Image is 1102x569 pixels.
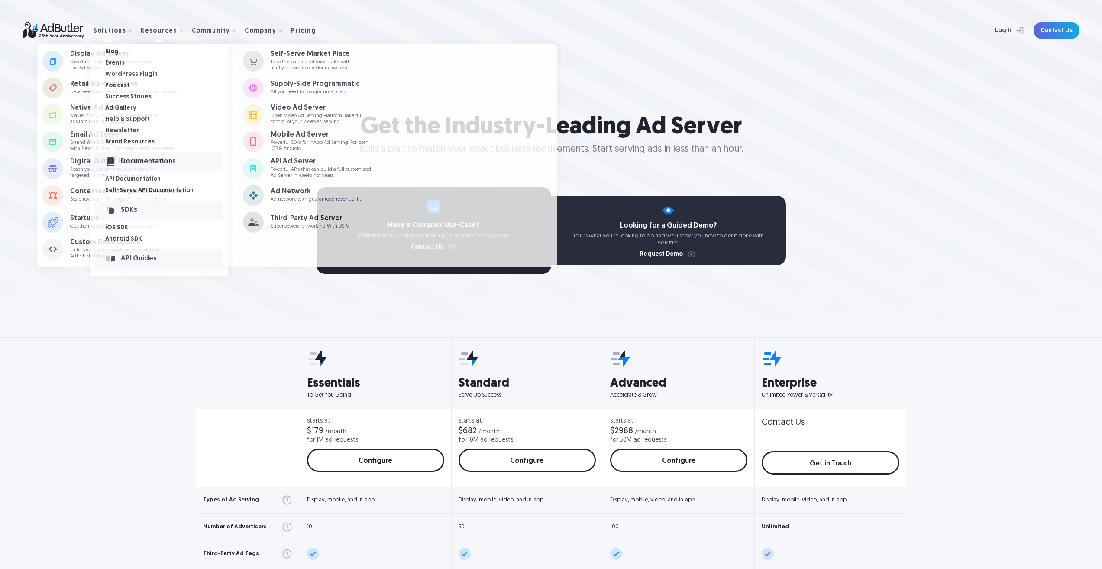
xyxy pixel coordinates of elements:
a: Contextual Management Platform Scale revenue in the age of internet privacy. [42,182,242,208]
div: 100 [610,524,619,530]
p: Extend Your Existing Web Program with Flexible Email Campaigns and Newsletters. [70,140,175,151]
div: Display, mobile, and in-app [307,497,375,503]
a: Digital Out Of Home Ad Server Reach your out of home audience withtargeted, impression based ad-s... [42,156,242,182]
div: $179 [307,427,323,436]
a: Success Stories [105,94,228,100]
div: /month [325,429,346,435]
a: Email Ad Server Extend Your Existing Web Programwith Flexible Email Campaigns and Newsletters. [42,129,242,155]
div: API Ad Server [271,158,371,165]
div: Pricing [291,28,316,34]
div: Supply-Side Programmatic [271,81,359,88]
a: iOS SDK [105,225,228,231]
div: Display, mobile, video, and in-app [610,497,695,503]
div: API Guides [121,256,223,262]
a: Events [105,60,228,66]
div: for 1M ad requests [307,437,358,443]
div: Resources [141,28,177,34]
div: Types of Ad Serving [203,497,259,503]
a: Ad Gallery [105,105,228,111]
div: Digital Out Of Home Ad Server [70,158,173,165]
div: Display Ad Server [70,51,152,58]
a: Third-Party Ad Server Superpowers for working With DSPs. [243,209,443,235]
a: Newsletter [105,128,228,134]
a: Help & Support [105,117,228,123]
div: /month [478,429,500,435]
div: 50 [459,524,465,530]
div: starts at [610,418,747,424]
a: API Guides [90,249,228,268]
p: Powerful SDKs for InApp Ad Serving. For both iOS & Android. [271,140,368,151]
a: Mobile Ad Server Powerful SDKs for InApp Ad Serving. For bothiOS & Android. [243,129,443,155]
div: Self-Serve Market Place [271,51,351,58]
p: All you need for programmatic ads. [271,89,359,95]
div: for 50M ad requests [610,437,666,443]
p: Reach your out of home audience with targeted, impression based ad-serving. [70,167,173,178]
div: Display, mobile, video, and in-app [459,497,543,503]
div: $682 [459,427,477,436]
div: Video Ad Server [271,104,362,111]
p: Superpowers for working With DSPs. [271,224,349,229]
p: Ad network with guaranteed revenue lift. [271,197,362,202]
a: Request Demo [640,251,697,257]
a: Contact Us [1034,22,1079,39]
a: Get in Touch [762,451,899,475]
p: Save time and increase revenue with The Ad Server. [70,59,152,71]
a: API Ad Server Powerful APIs that can build a full customizedAd Server in weeks not years. [243,156,443,182]
a: Supply-Side Programmatic All you need for programmatic ads. [243,75,443,101]
a: Self-Serve API Documentation [105,188,228,194]
p: Makes it easy to add user-friendly native ads into your sites and apps. [70,113,159,124]
div: Community [192,28,230,34]
h4: Looking for a Guided Demo? [551,222,786,229]
div: starts at [307,418,444,424]
a: Startups Get the industry-leading ad server early. [42,209,242,235]
div: Contextual Management Platform [70,188,184,195]
a: Ad Network Ad network with guaranteed revenue lift. [243,182,443,208]
a: Podcast [105,83,228,89]
h3: Enterprise [762,377,899,390]
div: Solutions [94,28,126,34]
a: Brand Resources [105,139,228,145]
div: Ad Network [271,188,362,195]
h3: Essentials [307,377,444,390]
h3: Standard [459,377,596,390]
p: Powerful APIs that can build a full customized Ad Server in weeks not years. [271,167,371,178]
p: Unlimited Power & Versatility [762,391,899,399]
p: Scale revenue in the age of internet privacy. [70,197,184,202]
p: Get the industry-leading ad server early. [70,224,158,229]
a: Retail & E-commerce New revenue streams through sponsored products. [42,75,242,101]
p: Serve Up Success [459,391,596,399]
div: $2988 [610,427,633,436]
p: Open Video Ad Serving Platform. Take full control of your video ad serving. [271,113,362,124]
div: Third-Party Ad Server [271,215,349,222]
div: Retail & E-commerce [70,81,182,88]
a: Native Ad Server Makes it easy to add user-friendly nativeads into your sites and apps. [42,102,242,128]
a: WordPress Plugin [105,72,228,78]
a: Configure [307,449,444,472]
div: Solutions [94,17,139,44]
a: Configure [610,449,747,472]
a: Android SDK [105,236,228,242]
a: Pricing [291,26,323,34]
div: Custom Development [70,239,158,246]
div: Documentations [121,159,223,165]
p: To Get You Going [307,391,444,399]
p: Fulfill your unique goals with our skilled AdTech developers. [70,247,158,259]
a: Blog [105,49,228,55]
h3: Advanced [610,377,747,390]
p: Tell us what you're looking to do and we'll show you how to get it done with AdButler. [551,233,786,246]
div: SDKs [121,207,223,213]
div: Unlimited [762,524,789,530]
a: Display Ad Server Save time and increase revenue withThe Ad Server. [42,48,242,74]
div: Third-Party Ad Tags [203,551,259,556]
p: Take the pain out of direct sales with a fully-automated ordering system. [271,59,351,71]
a: Log In [972,22,1028,39]
div: Email Ad Server [70,131,175,138]
div: for 10M ad requests [459,437,513,443]
div: Number of Advertisers [203,524,267,530]
div: Company [245,28,276,34]
div: Startups [70,215,158,222]
a: API Documentation [105,176,228,182]
a: Configure [459,449,596,472]
a: Self-Serve Market Place Take the pain out of direct sales witha fully-automated ordering system. [243,48,443,74]
a: Custom Development Fulfill your unique goals with our skilledAdTech developers. [42,236,242,262]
